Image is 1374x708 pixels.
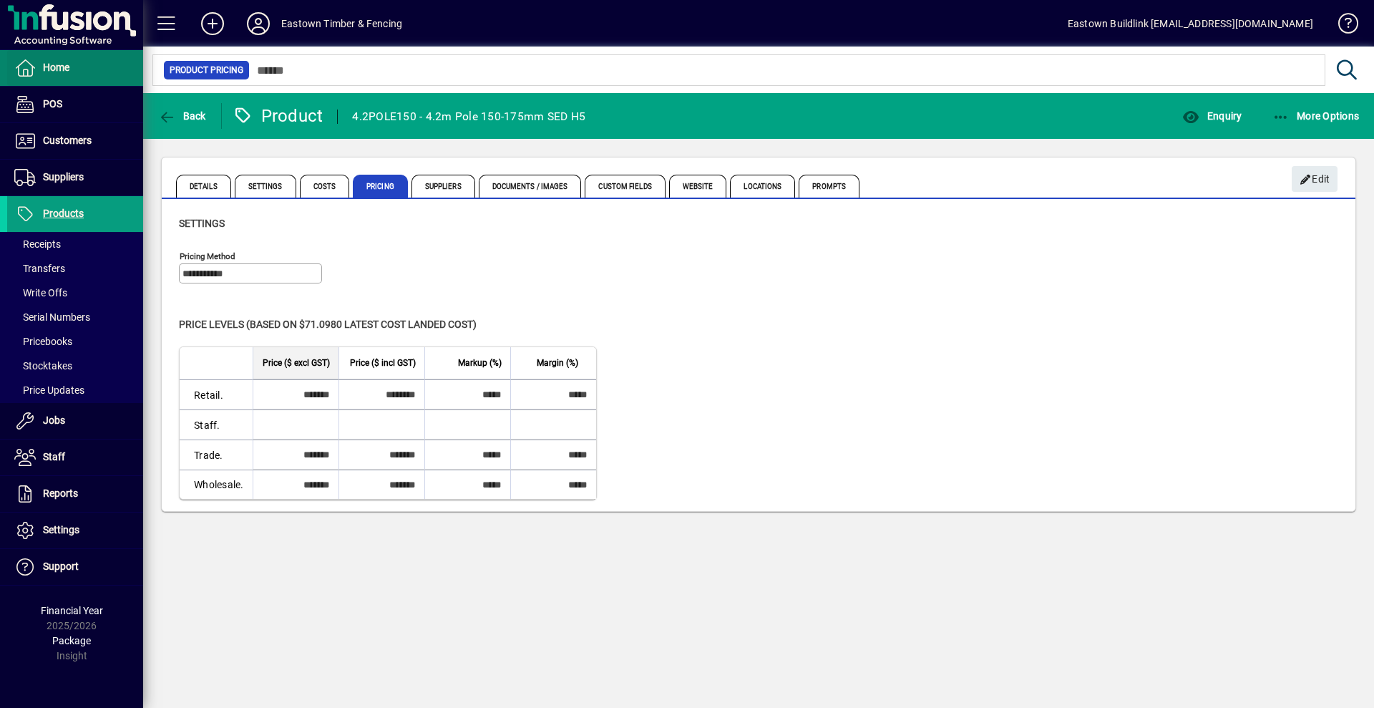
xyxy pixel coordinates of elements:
[158,110,206,122] span: Back
[7,378,143,402] a: Price Updates
[669,175,727,198] span: Website
[352,105,585,128] div: 4.2POLE150 - 4.2m Pole 150-175mm SED H5
[43,62,69,73] span: Home
[1068,12,1313,35] div: Eastown Buildlink [EMAIL_ADDRESS][DOMAIN_NAME]
[43,208,84,219] span: Products
[7,123,143,159] a: Customers
[1300,168,1330,191] span: Edit
[179,319,477,330] span: Price levels (based on $71.0980 Latest cost landed cost)
[353,175,408,198] span: Pricing
[14,238,61,250] span: Receipts
[176,175,231,198] span: Details
[411,175,475,198] span: Suppliers
[43,98,62,110] span: POS
[170,63,243,77] span: Product Pricing
[155,103,210,129] button: Back
[14,263,65,274] span: Transfers
[7,281,143,305] a: Write Offs
[7,329,143,354] a: Pricebooks
[7,87,143,122] a: POS
[479,175,582,198] span: Documents / Images
[7,50,143,86] a: Home
[1269,103,1363,129] button: More Options
[7,305,143,329] a: Serial Numbers
[281,12,402,35] div: Eastown Timber & Fencing
[180,379,253,409] td: Retail.
[235,175,296,198] span: Settings
[190,11,235,37] button: Add
[233,105,323,127] div: Product
[585,175,665,198] span: Custom Fields
[7,476,143,512] a: Reports
[43,561,79,572] span: Support
[14,287,67,299] span: Write Offs
[180,470,253,499] td: Wholesale.
[7,160,143,195] a: Suppliers
[7,513,143,548] a: Settings
[180,251,235,261] mat-label: Pricing method
[14,384,84,396] span: Price Updates
[350,355,416,371] span: Price ($ incl GST)
[1272,110,1360,122] span: More Options
[458,355,502,371] span: Markup (%)
[300,175,350,198] span: Costs
[43,135,92,146] span: Customers
[7,549,143,585] a: Support
[730,175,795,198] span: Locations
[52,635,91,646] span: Package
[799,175,859,198] span: Prompts
[179,218,225,229] span: Settings
[180,440,253,470] td: Trade.
[263,355,330,371] span: Price ($ excl GST)
[235,11,281,37] button: Profile
[7,403,143,439] a: Jobs
[1179,103,1245,129] button: Enquiry
[143,103,222,129] app-page-header-button: Back
[7,440,143,475] a: Staff
[43,171,84,183] span: Suppliers
[7,256,143,281] a: Transfers
[1292,166,1338,192] button: Edit
[41,605,103,616] span: Financial Year
[14,360,72,372] span: Stocktakes
[14,311,90,323] span: Serial Numbers
[180,409,253,440] td: Staff.
[14,336,72,347] span: Pricebooks
[1182,110,1242,122] span: Enquiry
[43,488,78,499] span: Reports
[43,524,79,535] span: Settings
[7,354,143,378] a: Stocktakes
[43,451,65,462] span: Staff
[537,355,578,371] span: Margin (%)
[43,414,65,426] span: Jobs
[1327,3,1356,49] a: Knowledge Base
[7,232,143,256] a: Receipts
